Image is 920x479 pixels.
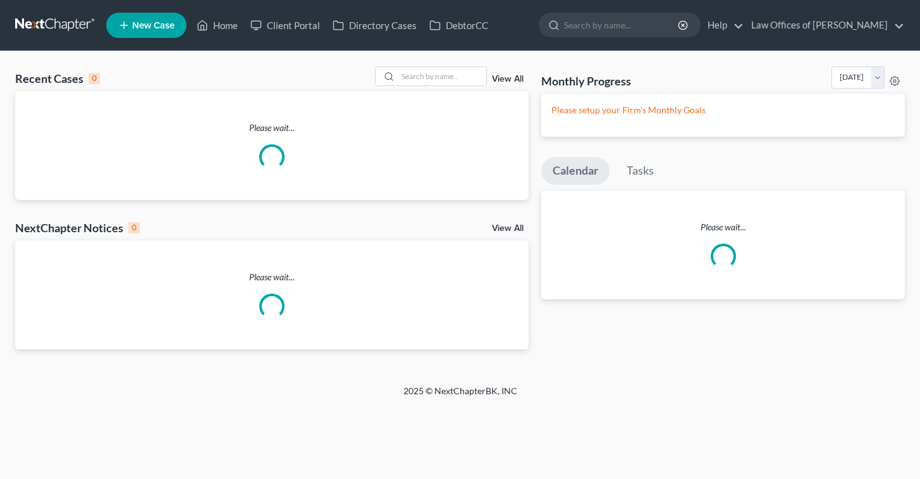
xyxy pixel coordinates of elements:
[541,73,631,89] h3: Monthly Progress
[100,385,821,407] div: 2025 © NextChapterBK, INC
[15,271,529,283] p: Please wait...
[551,104,895,116] p: Please setup your Firm's Monthly Goals
[15,121,529,134] p: Please wait...
[132,21,175,30] span: New Case
[326,14,423,37] a: Directory Cases
[615,157,665,185] a: Tasks
[128,222,140,233] div: 0
[701,14,744,37] a: Help
[541,157,610,185] a: Calendar
[492,75,524,84] a: View All
[244,14,326,37] a: Client Portal
[89,73,100,84] div: 0
[564,13,680,37] input: Search by name...
[15,71,100,86] div: Recent Cases
[492,224,524,233] a: View All
[190,14,244,37] a: Home
[541,221,905,233] p: Please wait...
[423,14,494,37] a: DebtorCC
[15,220,140,235] div: NextChapter Notices
[398,67,486,85] input: Search by name...
[745,14,904,37] a: Law Offices of [PERSON_NAME]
